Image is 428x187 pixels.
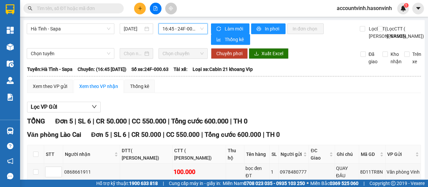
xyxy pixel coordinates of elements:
[244,145,270,164] th: Tên hàng
[245,165,269,179] div: bọc đen ĐT
[150,3,162,14] button: file-add
[249,48,289,59] button: downloadXuất Excel
[168,117,170,125] span: |
[124,25,143,32] input: 11/09/2025
[114,131,126,138] span: SL 6
[361,151,379,158] span: Mã GD
[166,131,200,138] span: CC 550.000
[27,117,45,125] span: TỔNG
[387,151,414,158] span: VP Gửi
[400,5,406,11] img: icon-new-feature
[387,168,420,176] div: Văn phòng Vinh
[193,66,253,73] span: Loại xe: Cabin 21 khoang Vip
[211,23,249,34] button: syncLàm mới
[124,50,143,57] input: Chọn ngày
[287,23,324,34] button: In đơn chọn
[311,147,328,162] span: ĐC Giao
[270,145,279,164] th: SL
[331,4,397,12] span: accountvinh.hasonvinh
[44,145,63,164] th: STT
[75,117,76,125] span: |
[388,51,404,65] span: Kho nhận
[307,182,309,185] span: ⚪️
[7,158,13,164] span: notification
[405,3,407,8] span: 1
[7,94,14,101] img: solution-icon
[31,24,110,34] span: Hà Tĩnh - Sapa
[310,180,358,187] span: Miền Bắc
[216,26,222,32] span: sync
[7,77,14,84] img: warehouse-icon
[205,131,261,138] span: Tổng cước 600.000
[263,131,264,138] span: |
[7,127,14,134] img: warehouse-icon
[226,145,244,164] th: Thu hộ
[130,83,149,90] div: Thống kê
[173,145,226,164] th: CTT ( [PERSON_NAME])
[261,50,283,57] span: Xuất Excel
[128,131,130,138] span: |
[131,131,161,138] span: CR 50.000
[27,131,81,138] span: Văn phòng Lào Cai
[96,180,158,187] span: Hỗ trợ kỹ thuật:
[391,181,396,186] span: copyright
[120,145,173,164] th: DTT( [PERSON_NAME])
[363,180,364,187] span: |
[271,168,278,176] div: 1
[163,180,164,187] span: |
[359,164,386,181] td: 8D11TR8N
[335,145,359,164] th: Ghi chú
[6,4,14,14] img: logo-vxr
[7,43,14,51] img: warehouse-icon
[265,25,280,32] span: In phơi
[336,165,358,179] div: QUAY ĐẦU
[163,49,203,59] span: Chọn chuyến
[230,117,232,125] span: |
[31,49,110,59] span: Chọn tuyến
[129,181,158,186] strong: 1900 633 818
[244,181,305,186] strong: 0708 023 035 - 0935 103 250
[169,180,221,187] span: Cung cấp máy in - giấy in:
[55,117,73,125] span: Đơn 5
[163,131,165,138] span: |
[201,131,203,138] span: |
[64,168,119,176] div: 0868661911
[169,6,173,11] span: aim
[65,151,113,158] span: Người nhận
[211,48,248,59] button: Chuyển phơi
[7,60,14,67] img: warehouse-icon
[27,102,101,112] button: Lọc VP Gửi
[280,168,308,176] div: 0978480777
[366,25,407,40] span: Lọc DTT( [PERSON_NAME])
[256,26,262,32] span: printer
[233,117,247,125] span: TH 0
[211,34,250,45] button: bar-chartThống kê
[28,6,32,11] span: search
[92,104,97,109] span: down
[165,3,177,14] button: aim
[174,167,225,177] div: 100.000
[366,51,380,65] span: Đã giao
[225,36,245,43] span: Thống kê
[330,181,358,186] strong: 0369 525 060
[225,25,244,32] span: Làm mới
[132,117,166,125] span: CC 550.000
[266,131,280,138] span: TH 0
[110,131,112,138] span: |
[78,117,91,125] span: SL 6
[216,37,222,42] span: bar-chart
[384,25,425,40] span: Lọc CTT ( [PERSON_NAME])
[91,131,109,138] span: Đơn 5
[7,27,14,34] img: dashboard-icon
[134,3,146,14] button: plus
[412,3,424,14] button: caret-down
[410,51,424,65] span: Trên xe
[37,5,116,12] input: Tìm tên, số ĐT hoặc mã đơn
[404,3,409,8] sup: 1
[96,117,127,125] span: CR 50.000
[78,66,126,73] span: Chuyến: (16:45 [DATE])
[79,83,118,90] div: Xem theo VP nhận
[7,173,13,179] span: message
[254,51,259,57] span: download
[131,66,169,73] span: Số xe: 24F-000.63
